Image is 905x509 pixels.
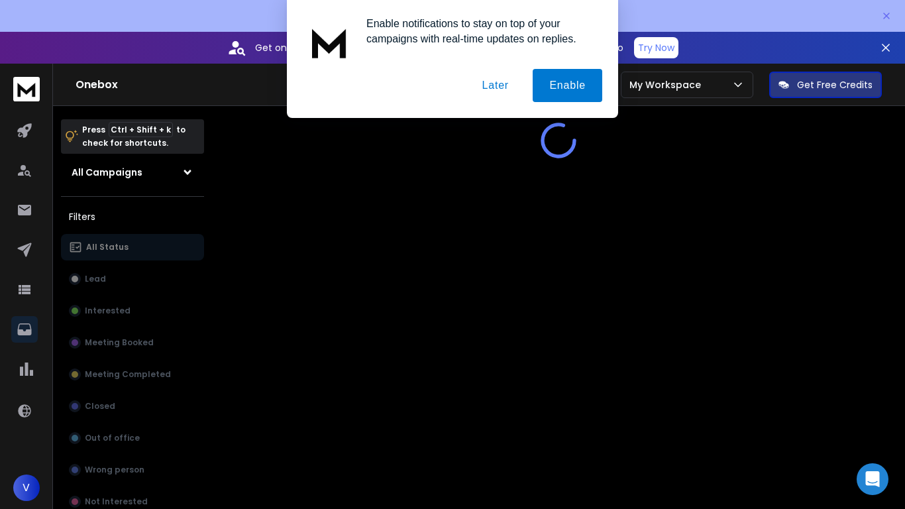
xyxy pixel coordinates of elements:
button: V [13,475,40,501]
h1: All Campaigns [72,166,142,179]
p: Press to check for shortcuts. [82,123,186,150]
h3: Filters [61,207,204,226]
button: All Campaigns [61,159,204,186]
div: Enable notifications to stay on top of your campaigns with real-time updates on replies. [356,16,602,46]
button: Enable [533,69,602,102]
div: Open Intercom Messenger [857,463,888,495]
img: notification icon [303,16,356,69]
button: Later [465,69,525,102]
span: Ctrl + Shift + k [109,122,173,137]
